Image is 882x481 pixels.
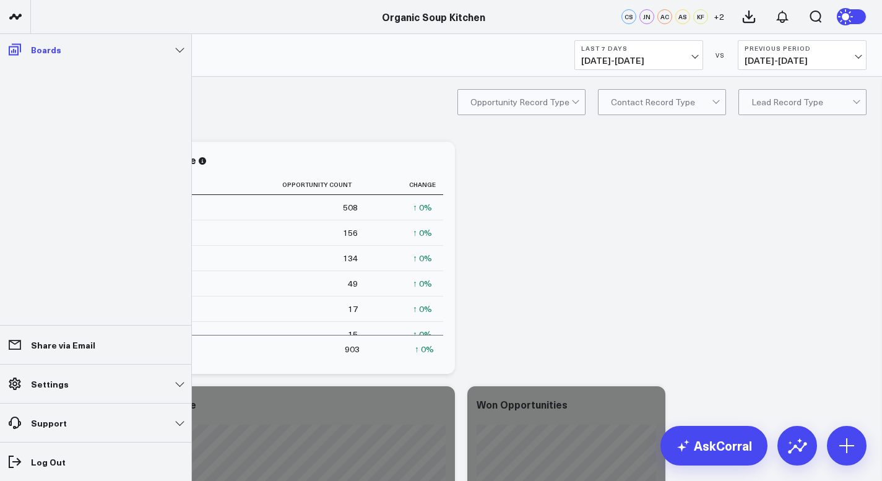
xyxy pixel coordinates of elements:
div: CS [621,9,636,24]
div: 17 [348,303,358,315]
div: 903 [345,343,360,355]
b: Last 7 Days [581,45,696,52]
span: [DATE] - [DATE] [745,56,860,66]
div: 134 [343,252,358,264]
p: Share via Email [31,340,95,350]
div: ↑ 0% [413,201,432,214]
div: 15 [348,328,358,340]
p: Boards [31,45,61,54]
div: ↑ 0% [413,277,432,290]
button: Previous Period[DATE]-[DATE] [738,40,867,70]
div: AC [657,9,672,24]
div: JN [639,9,654,24]
p: Settings [31,379,69,389]
div: ↑ 0% [415,343,434,355]
p: Support [31,418,67,428]
div: Won Opportunities [477,397,568,411]
th: Change [369,175,443,195]
div: AS [675,9,690,24]
p: Log Out [31,457,66,467]
span: + 2 [714,12,724,21]
a: Organic Soup Kitchen [382,10,485,24]
span: [DATE] - [DATE] [581,56,696,66]
a: AskCorral [660,426,767,466]
button: +2 [711,9,726,24]
div: 156 [343,227,358,239]
a: Log Out [4,451,188,473]
div: ↑ 0% [413,252,432,264]
div: ↑ 0% [413,303,432,315]
div: ↑ 0% [413,328,432,340]
button: Last 7 Days[DATE]-[DATE] [574,40,703,70]
div: ↑ 0% [413,227,432,239]
div: VS [709,51,732,59]
div: 508 [343,201,358,214]
b: Previous Period [745,45,860,52]
div: 49 [348,277,358,290]
div: KF [693,9,708,24]
th: Opportunity Count [179,175,369,195]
